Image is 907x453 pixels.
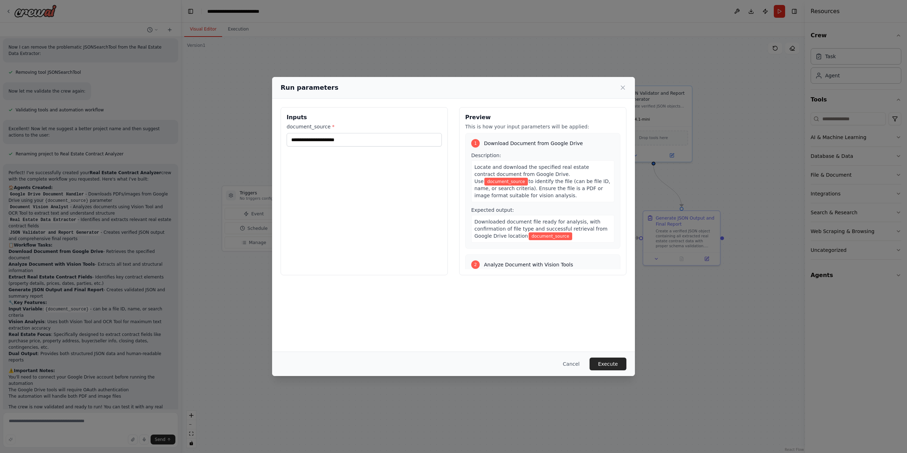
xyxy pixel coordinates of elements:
[471,153,501,158] span: Description:
[287,123,442,130] label: document_source
[465,123,620,130] p: This is how your input parameters will be applied:
[471,139,480,148] div: 1
[590,358,626,370] button: Execute
[484,261,573,268] span: Analyze Document with Vision Tools
[557,358,585,370] button: Cancel
[465,113,620,122] h3: Preview
[474,219,608,239] span: Downloaded document file ready for analysis, with confirmation of file type and successful retrie...
[471,260,480,269] div: 2
[484,140,583,147] span: Download Document from Google Drive
[474,178,610,198] span: to identify the file (can be file ID, name, or search criteria). Ensure the file is a PDF or imag...
[484,178,528,186] span: Variable: document_source
[281,83,338,93] h2: Run parameters
[287,113,442,122] h3: Inputs
[474,164,589,184] span: Locate and download the specified real estate contract document from Google Drive. Use
[529,232,572,240] span: Variable: document_source
[471,207,514,213] span: Expected output:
